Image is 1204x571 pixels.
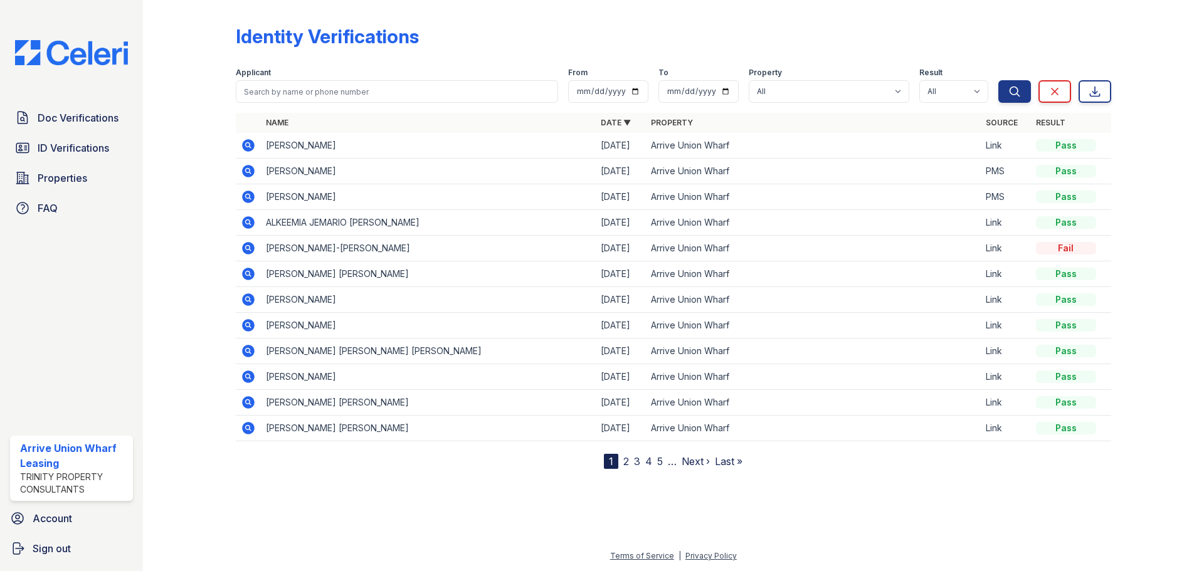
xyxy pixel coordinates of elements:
[981,133,1031,159] td: Link
[646,390,981,416] td: Arrive Union Wharf
[685,551,737,560] a: Privacy Policy
[651,118,693,127] a: Property
[981,313,1031,338] td: Link
[657,455,663,468] a: 5
[38,170,87,186] span: Properties
[1036,293,1096,306] div: Pass
[646,210,981,236] td: Arrive Union Wharf
[596,236,646,261] td: [DATE]
[266,118,288,127] a: Name
[261,210,596,236] td: ALKEEMIA JEMARIO [PERSON_NAME]
[682,455,710,468] a: Next ›
[623,455,629,468] a: 2
[596,390,646,416] td: [DATE]
[596,313,646,338] td: [DATE]
[236,80,558,103] input: Search by name or phone number
[261,313,596,338] td: [PERSON_NAME]
[981,287,1031,313] td: Link
[981,338,1031,364] td: Link
[646,133,981,159] td: Arrive Union Wharf
[261,390,596,416] td: [PERSON_NAME] [PERSON_NAME]
[1036,242,1096,254] div: Fail
[646,159,981,184] td: Arrive Union Wharf
[981,416,1031,441] td: Link
[261,159,596,184] td: [PERSON_NAME]
[646,313,981,338] td: Arrive Union Wharf
[645,455,652,468] a: 4
[604,454,618,469] div: 1
[981,210,1031,236] td: Link
[679,551,681,560] div: |
[646,338,981,364] td: Arrive Union Wharf
[10,165,133,191] a: Properties
[596,133,646,159] td: [DATE]
[715,455,742,468] a: Last »
[601,118,631,127] a: Date ▼
[646,364,981,390] td: Arrive Union Wharf
[261,416,596,441] td: [PERSON_NAME] [PERSON_NAME]
[33,541,71,556] span: Sign out
[981,390,1031,416] td: Link
[38,110,119,125] span: Doc Verifications
[10,105,133,130] a: Doc Verifications
[568,68,588,78] label: From
[981,236,1031,261] td: Link
[596,261,646,287] td: [DATE]
[236,25,419,48] div: Identity Verifications
[981,261,1031,287] td: Link
[20,471,128,496] div: Trinity Property Consultants
[38,201,58,216] span: FAQ
[1036,165,1096,177] div: Pass
[596,364,646,390] td: [DATE]
[1036,370,1096,383] div: Pass
[1036,319,1096,332] div: Pass
[33,511,72,526] span: Account
[596,338,646,364] td: [DATE]
[38,140,109,155] span: ID Verifications
[10,196,133,221] a: FAQ
[261,236,596,261] td: [PERSON_NAME]-[PERSON_NAME]
[981,364,1031,390] td: Link
[1036,118,1065,127] a: Result
[1036,139,1096,152] div: Pass
[261,364,596,390] td: [PERSON_NAME]
[981,159,1031,184] td: PMS
[646,184,981,210] td: Arrive Union Wharf
[1036,191,1096,203] div: Pass
[10,135,133,160] a: ID Verifications
[986,118,1018,127] a: Source
[261,338,596,364] td: [PERSON_NAME] [PERSON_NAME] [PERSON_NAME]
[634,455,640,468] a: 3
[1036,396,1096,409] div: Pass
[981,184,1031,210] td: PMS
[1036,422,1096,434] div: Pass
[1036,216,1096,229] div: Pass
[646,287,981,313] td: Arrive Union Wharf
[596,416,646,441] td: [DATE]
[749,68,782,78] label: Property
[596,210,646,236] td: [DATE]
[5,506,138,531] a: Account
[646,236,981,261] td: Arrive Union Wharf
[610,551,674,560] a: Terms of Service
[261,184,596,210] td: [PERSON_NAME]
[1036,268,1096,280] div: Pass
[596,287,646,313] td: [DATE]
[261,133,596,159] td: [PERSON_NAME]
[596,159,646,184] td: [DATE]
[658,68,668,78] label: To
[5,536,138,561] a: Sign out
[236,68,271,78] label: Applicant
[646,261,981,287] td: Arrive Union Wharf
[668,454,677,469] span: …
[261,261,596,287] td: [PERSON_NAME] [PERSON_NAME]
[919,68,943,78] label: Result
[5,40,138,65] img: CE_Logo_Blue-a8612792a0a2168367f1c8372b55b34899dd931a85d93a1a3d3e32e68fde9ad4.png
[261,287,596,313] td: [PERSON_NAME]
[646,416,981,441] td: Arrive Union Wharf
[596,184,646,210] td: [DATE]
[20,441,128,471] div: Arrive Union Wharf Leasing
[1036,345,1096,357] div: Pass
